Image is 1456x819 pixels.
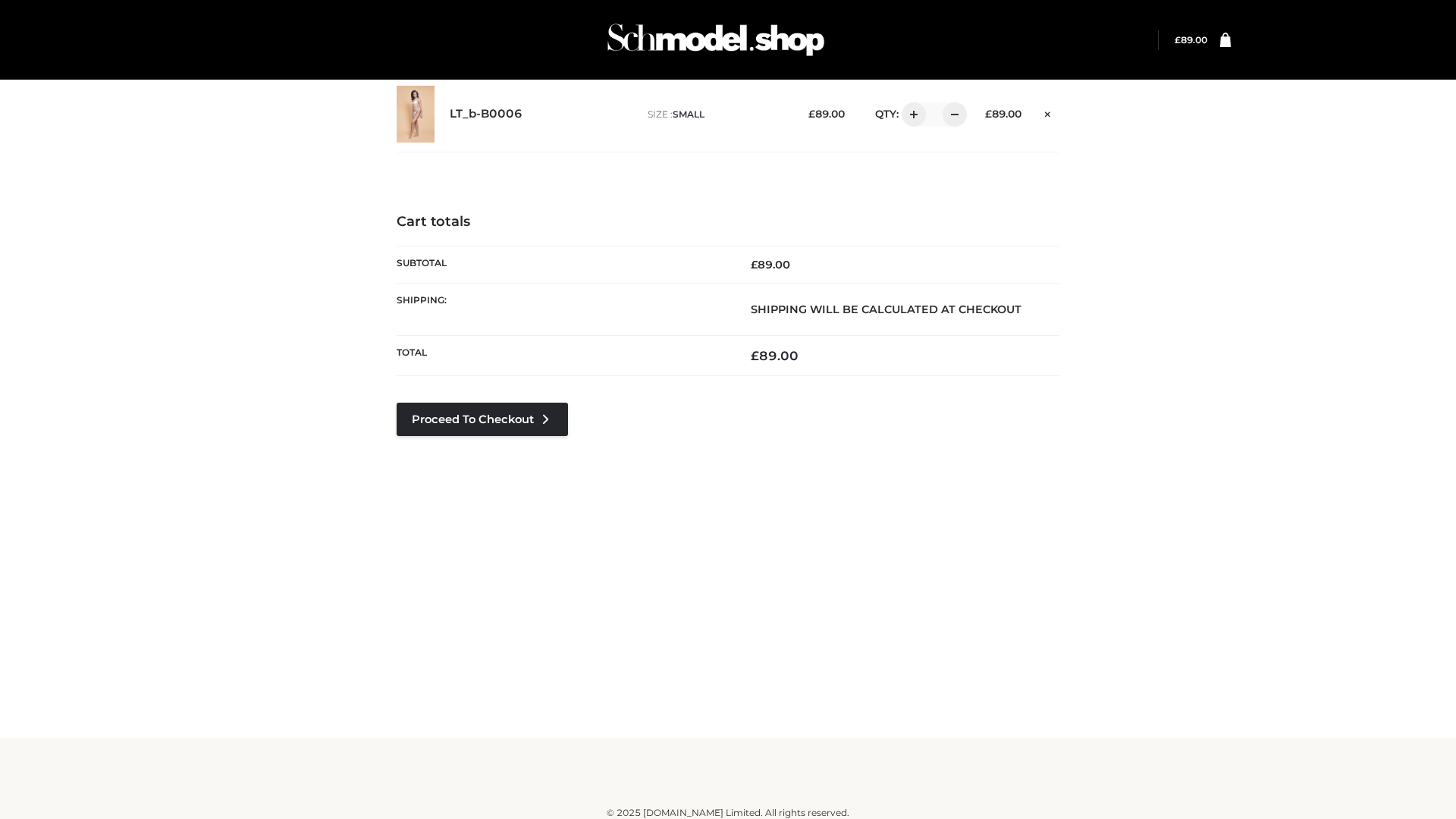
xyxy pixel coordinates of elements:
[1037,102,1059,122] a: Remove this item
[860,102,962,127] div: QTY:
[808,108,815,120] span: £
[397,214,1059,231] h4: Cart totals
[808,108,845,120] bdi: 89.00
[751,303,1021,316] strong: Shipping will be calculated at checkout
[397,336,728,376] th: Total
[397,86,435,143] img: LT_b-B0006 - SMALL
[1175,34,1207,45] bdi: 89.00
[751,258,758,271] span: £
[751,258,790,271] bdi: 89.00
[985,108,992,120] span: £
[751,348,759,363] span: £
[985,108,1021,120] bdi: 89.00
[673,108,704,120] span: SMALL
[450,107,522,121] a: LT_b-B0006
[648,108,785,121] p: size :
[397,403,568,436] a: Proceed to Checkout
[602,10,830,70] img: Schmodel Admin 964
[397,283,728,335] th: Shipping:
[1175,34,1207,45] a: £89.00
[1175,34,1181,45] span: £
[751,348,799,363] bdi: 89.00
[397,246,728,283] th: Subtotal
